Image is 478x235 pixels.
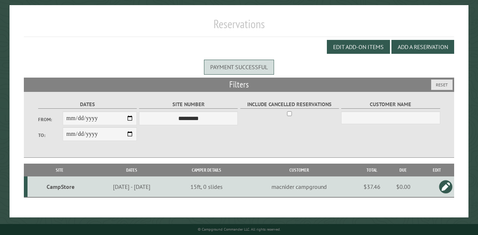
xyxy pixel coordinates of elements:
td: 15ft, 0 slides [172,176,241,197]
label: From: [38,116,63,123]
label: Customer Name [341,100,440,109]
label: Dates [38,100,137,109]
div: [DATE] - [DATE] [93,183,170,190]
label: To: [38,132,63,139]
div: Payment successful [204,60,274,74]
small: © Campground Commander LLC. All rights reserved. [198,227,281,232]
label: Include Cancelled Reservations [240,100,339,109]
th: Edit [420,164,454,176]
button: Add a Reservation [391,40,454,54]
th: Total [357,164,387,176]
td: $0.00 [387,176,420,197]
th: Dates [92,164,172,176]
h2: Filters [24,78,454,92]
th: Customer [241,164,357,176]
h1: Reservations [24,17,454,37]
td: $37.46 [357,176,387,197]
th: Camper Details [172,164,241,176]
button: Edit Add-on Items [327,40,390,54]
th: Due [387,164,420,176]
th: Site [28,164,92,176]
button: Reset [431,79,453,90]
label: Site Number [139,100,238,109]
td: macnider campground [241,176,357,197]
div: CampStore [30,183,91,190]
